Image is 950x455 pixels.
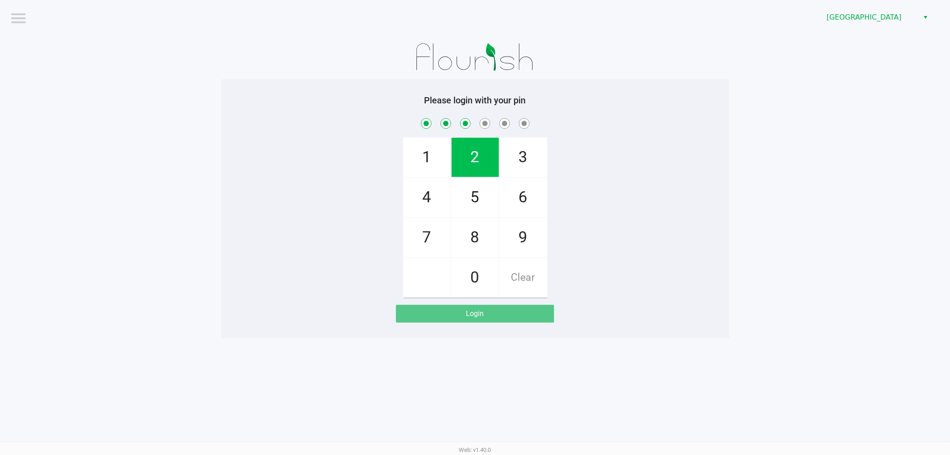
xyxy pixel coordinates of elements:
[404,178,451,217] span: 4
[228,95,722,106] h5: Please login with your pin
[452,258,499,297] span: 0
[452,218,499,257] span: 8
[452,178,499,217] span: 5
[827,12,913,23] span: [GEOGRAPHIC_DATA]
[500,218,547,257] span: 9
[500,138,547,177] span: 3
[919,9,932,25] button: Select
[404,138,451,177] span: 1
[459,447,491,453] span: Web: v1.40.0
[404,218,451,257] span: 7
[500,178,547,217] span: 6
[452,138,499,177] span: 2
[500,258,547,297] span: Clear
